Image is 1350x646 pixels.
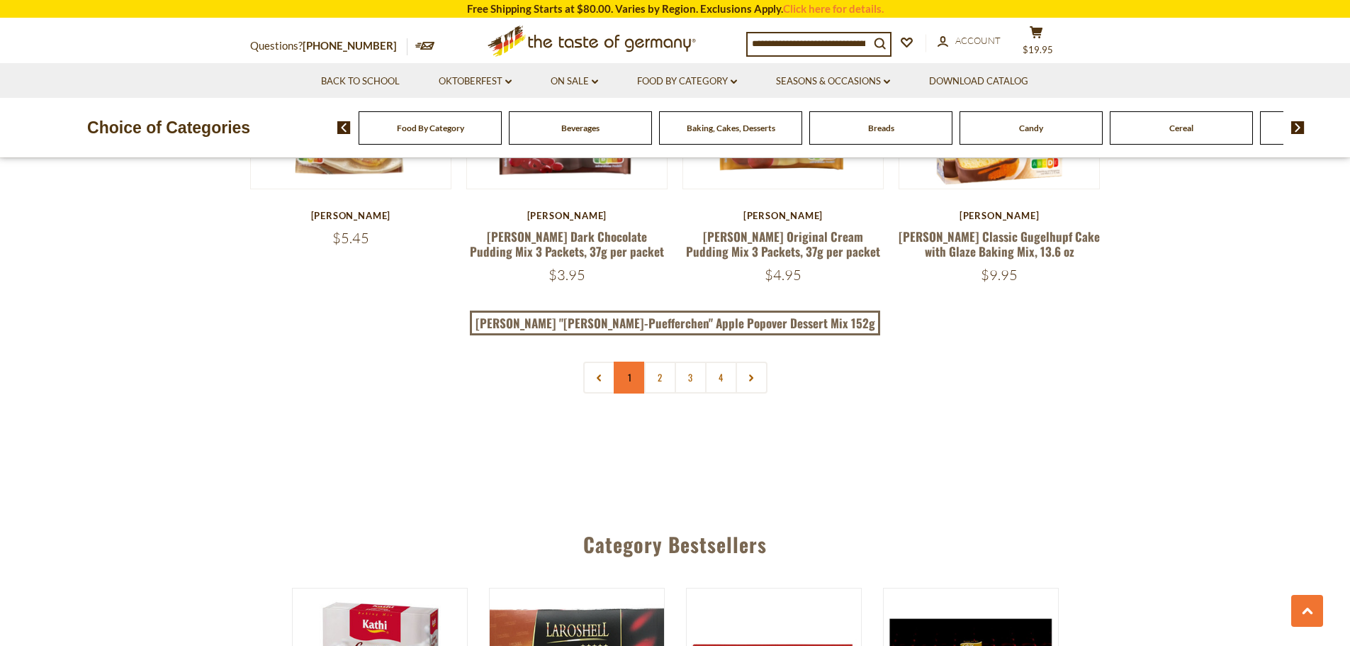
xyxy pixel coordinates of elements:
a: Baking, Cakes, Desserts [687,123,775,133]
span: $5.45 [332,229,369,247]
a: Back to School [321,74,400,89]
a: 3 [675,362,707,394]
a: [PERSON_NAME] Classic Gugelhupf Cake with Glaze Baking Mix, 13.6 oz [899,228,1100,260]
button: $19.95 [1016,26,1058,61]
span: $4.95 [765,266,801,284]
p: Questions? [250,37,407,55]
a: Oktoberfest [439,74,512,89]
div: [PERSON_NAME] [466,210,668,221]
span: $19.95 [1023,44,1053,55]
div: [PERSON_NAME] [250,210,452,221]
a: [PERSON_NAME] Original Cream Pudding Mix 3 Packets, 37g per packet [686,228,880,260]
a: Breads [868,123,894,133]
a: Account [938,33,1001,49]
a: On Sale [551,74,598,89]
a: 2 [644,362,676,394]
a: Download Catalog [929,74,1028,89]
a: [PHONE_NUMBER] [303,39,397,52]
a: Food By Category [637,74,737,89]
a: 1 [614,362,646,394]
span: $3.95 [549,266,585,284]
a: [PERSON_NAME] "[PERSON_NAME]-Puefferchen" Apple Popover Dessert Mix 152g [470,311,880,336]
a: Food By Category [397,123,464,133]
span: $9.95 [981,266,1018,284]
a: Click here for details. [783,2,884,15]
div: [PERSON_NAME] [682,210,884,221]
a: [PERSON_NAME] Dark Chocolate Pudding Mix 3 Packets, 37g per packet [470,228,664,260]
a: Beverages [561,123,600,133]
div: [PERSON_NAME] [899,210,1101,221]
img: next arrow [1291,121,1305,134]
a: Candy [1019,123,1043,133]
a: Seasons & Occasions [776,74,890,89]
a: 4 [705,362,737,394]
a: Cereal [1169,123,1193,133]
span: Account [955,35,1001,46]
img: previous arrow [337,121,351,134]
div: Category Bestsellers [183,512,1168,570]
